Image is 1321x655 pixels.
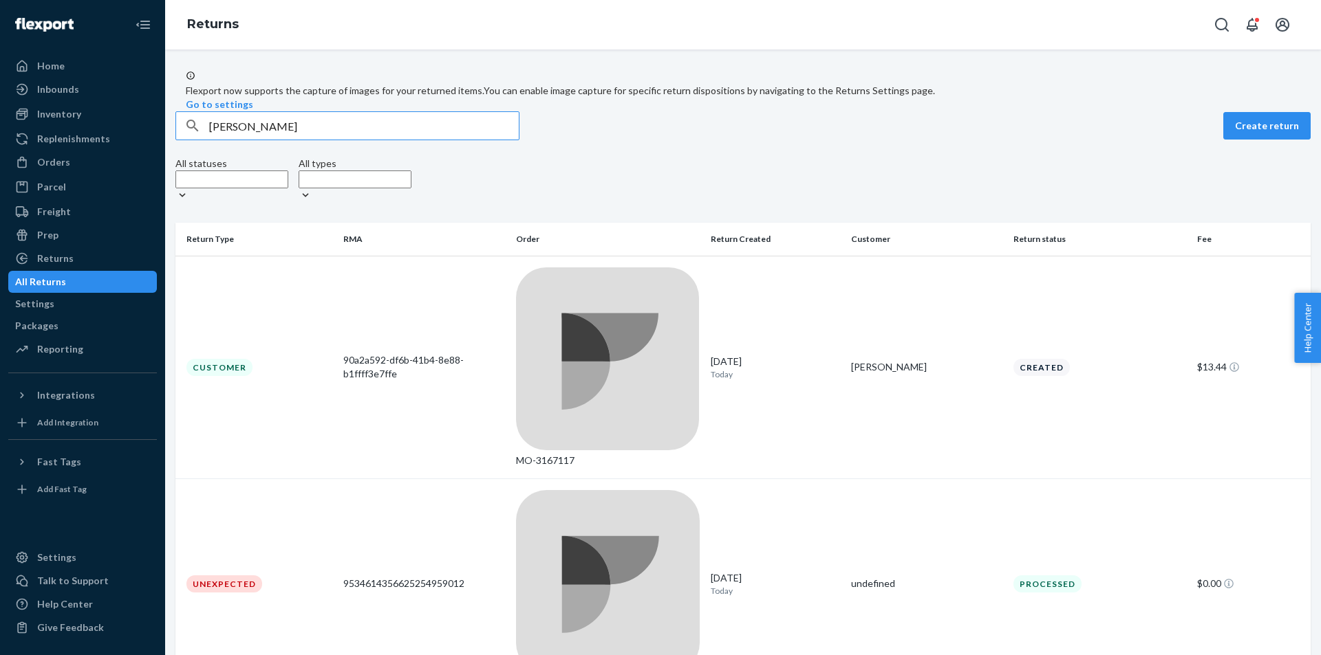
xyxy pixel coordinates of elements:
[1008,223,1192,256] th: Return status
[1013,575,1082,592] div: Processed
[186,359,253,376] div: Customer
[8,384,157,406] button: Integrations
[711,585,840,597] p: Today
[1294,293,1321,363] button: Help Center
[8,478,157,500] a: Add Fast Tag
[299,170,411,188] input: All types
[1238,11,1266,38] button: Open notifications
[37,574,109,588] div: Talk to Support
[8,201,157,223] a: Freight
[8,247,157,269] a: Returns
[37,417,98,428] div: Add Integration
[129,11,157,38] button: Close Navigation
[299,157,411,170] div: All types
[851,577,1002,590] div: undefined
[8,570,157,592] a: Talk to Support
[711,355,840,380] div: [DATE]
[8,271,157,293] a: All Returns
[186,85,484,96] span: Flexport now supports the capture of images for your returned items.
[15,319,58,333] div: Packages
[8,617,157,639] button: Give Feedback
[8,593,157,615] a: Help Center
[1192,256,1311,479] td: $13.44
[37,597,93,611] div: Help Center
[8,412,157,434] a: Add Integration
[37,107,81,121] div: Inventory
[176,5,250,45] ol: breadcrumbs
[37,388,95,402] div: Integrations
[37,180,66,194] div: Parcel
[37,205,71,219] div: Freight
[8,55,157,77] a: Home
[187,16,239,32] a: Returns
[37,551,76,564] div: Settings
[511,223,705,256] th: Order
[711,368,840,380] p: Today
[209,112,519,140] input: Search returns by rma, id, tracking number
[705,223,846,256] th: Return Created
[15,18,74,32] img: Flexport logo
[8,293,157,315] a: Settings
[1013,359,1070,376] div: Created
[1269,11,1296,38] button: Open account menu
[8,151,157,173] a: Orders
[8,128,157,150] a: Replenishments
[15,297,54,311] div: Settings
[175,157,288,170] div: All statuses
[8,224,157,246] a: Prep
[516,454,700,467] div: MO-3167117
[8,103,157,125] a: Inventory
[37,252,74,265] div: Returns
[8,78,157,100] a: Inbounds
[338,223,511,256] th: RMA
[186,575,262,592] div: Unexpected
[851,360,1002,374] div: [PERSON_NAME]
[711,571,840,597] div: [DATE]
[1223,112,1311,140] button: Create return
[37,621,104,634] div: Give Feedback
[8,176,157,198] a: Parcel
[1192,223,1311,256] th: Fee
[8,315,157,337] a: Packages
[8,451,157,473] button: Fast Tags
[37,483,87,495] div: Add Fast Tag
[37,342,83,356] div: Reporting
[8,546,157,568] a: Settings
[15,275,66,289] div: All Returns
[37,228,58,242] div: Prep
[846,223,1008,256] th: Customer
[37,82,79,96] div: Inbounds
[37,155,70,169] div: Orders
[175,170,288,188] input: All statuses
[343,353,505,381] div: 90a2a592-df6b-41b4-8e88-b1ffff3e7ffe
[1208,11,1236,38] button: Open Search Box
[175,223,338,256] th: Return Type
[343,577,505,590] div: 9534614356625254959012
[484,85,935,96] span: You can enable image capture for specific return dispositions by navigating to the Returns Settin...
[37,455,81,469] div: Fast Tags
[8,338,157,360] a: Reporting
[186,98,253,111] button: Go to settings
[37,132,110,146] div: Replenishments
[37,59,65,73] div: Home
